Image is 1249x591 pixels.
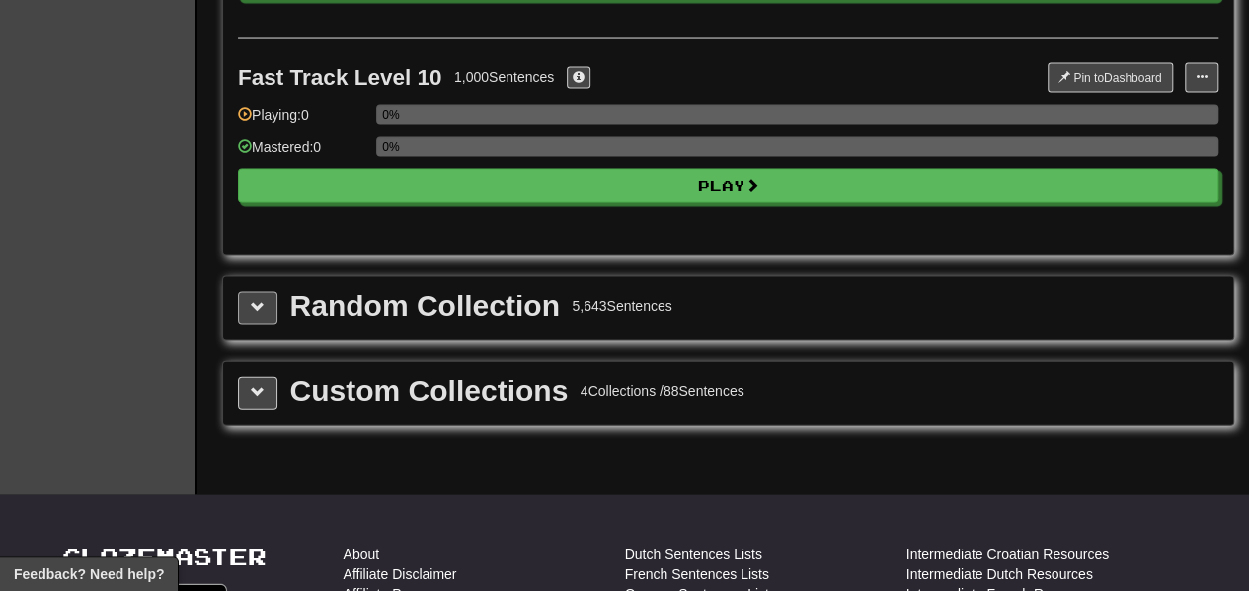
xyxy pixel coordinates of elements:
a: Intermediate Croatian Resources [906,545,1109,564]
a: Dutch Sentences Lists [625,545,762,564]
div: Custom Collections [290,377,569,406]
div: Mastered: 0 [238,137,366,170]
div: 5,643 Sentences [572,296,671,316]
a: About [344,545,380,564]
a: Intermediate Dutch Resources [906,564,1093,584]
div: 4 Collections / 88 Sentences [581,381,744,401]
div: Playing: 0 [238,105,366,137]
a: Clozemaster [62,545,267,569]
div: 1,000 Sentences [454,67,554,87]
a: Affiliate Disclaimer [344,564,457,584]
button: Play [238,169,1218,203]
span: Open feedback widget [14,564,164,584]
a: French Sentences Lists [625,564,769,584]
div: Random Collection [290,292,560,321]
div: Fast Track Level 10 [238,65,441,90]
button: Pin toDashboard [1048,63,1173,93]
